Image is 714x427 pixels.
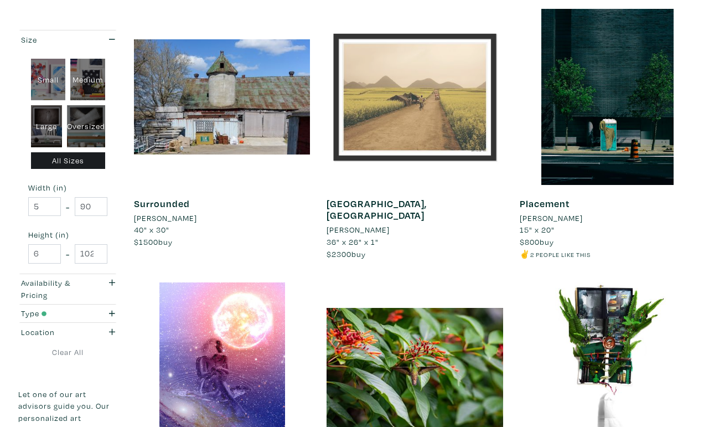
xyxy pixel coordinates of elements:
small: 2 people like this [530,250,591,259]
a: Surrounded [134,197,190,210]
li: [PERSON_NAME] [520,212,583,224]
span: $800 [520,236,540,247]
div: Small [31,59,66,101]
span: 36" x 26" x 1" [327,236,379,247]
span: $1500 [134,236,158,247]
a: [PERSON_NAME] [327,224,503,236]
small: Height (in) [28,231,107,239]
span: $2300 [327,249,351,259]
div: Type [21,307,87,320]
a: [PERSON_NAME] [134,212,310,224]
span: buy [134,236,173,247]
div: Medium [70,59,105,101]
a: Placement [520,197,570,210]
div: Availability & Pricing [21,277,87,301]
div: Large [31,105,62,147]
li: ✌️ [520,248,696,260]
a: Clear All [18,346,117,358]
button: Type [18,305,117,323]
div: Oversized [67,105,105,147]
a: [PERSON_NAME] [520,212,696,224]
span: 40" x 30" [134,224,169,235]
button: Size [18,30,117,49]
span: buy [327,249,366,259]
div: Location [21,326,87,338]
small: Width (in) [28,184,107,192]
span: - [66,199,70,214]
a: [GEOGRAPHIC_DATA], [GEOGRAPHIC_DATA] [327,197,427,222]
div: Size [21,34,87,46]
li: [PERSON_NAME] [134,212,197,224]
button: Location [18,323,117,341]
span: buy [520,236,554,247]
li: [PERSON_NAME] [327,224,390,236]
span: - [66,246,70,261]
div: All Sizes [31,152,105,169]
button: Availability & Pricing [18,274,117,304]
span: 15" x 20" [520,224,555,235]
